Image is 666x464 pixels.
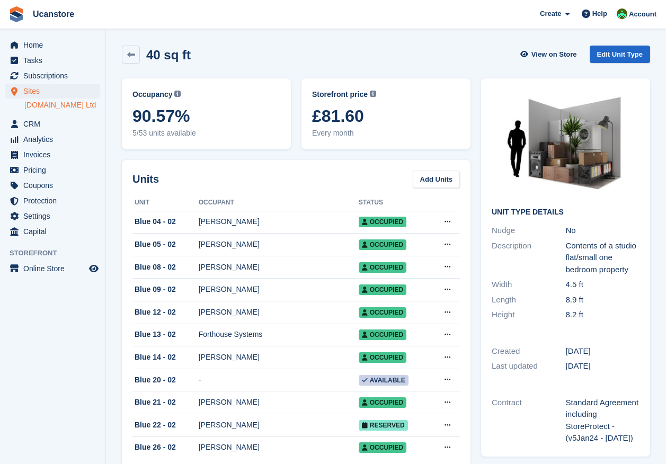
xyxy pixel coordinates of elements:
div: Blue 22 - 02 [132,420,199,431]
a: menu [5,261,100,276]
div: Blue 13 - 02 [132,329,199,340]
span: Invoices [23,147,87,162]
h2: 40 sq ft [146,48,191,62]
div: [PERSON_NAME] [199,239,359,250]
span: Occupied [359,217,406,227]
div: Blue 20 - 02 [132,374,199,386]
span: Occupied [359,397,406,408]
a: Add Units [413,171,460,188]
div: Blue 08 - 02 [132,262,199,273]
div: Nudge [492,225,566,237]
a: menu [5,132,100,147]
div: Forthouse Systems [199,329,359,340]
span: Storefront price [312,89,368,100]
div: [PERSON_NAME] [199,420,359,431]
a: View on Store [519,46,581,63]
span: Settings [23,209,87,224]
div: Contents of a studio flat/small one bedroom property [566,240,640,276]
span: 90.57% [132,106,280,126]
div: Blue 04 - 02 [132,216,199,227]
img: 40-sqft-unit.jpg [492,89,640,200]
a: menu [5,38,100,52]
a: menu [5,53,100,68]
span: Occupied [359,329,406,340]
img: stora-icon-8386f47178a22dfd0bd8f6a31ec36ba5ce8667c1dd55bd0f319d3a0aa187defe.svg [8,6,24,22]
span: Subscriptions [23,68,87,83]
span: Occupied [359,262,406,273]
a: Preview store [87,262,100,275]
span: Occupied [359,307,406,318]
span: Analytics [23,132,87,147]
span: CRM [23,117,87,131]
img: Leanne Tythcott [617,8,627,19]
span: Help [592,8,607,19]
h2: Unit Type details [492,208,640,217]
div: Blue 14 - 02 [132,352,199,363]
div: Blue 26 - 02 [132,442,199,453]
span: £81.60 [312,106,460,126]
span: Tasks [23,53,87,68]
div: 4.5 ft [566,279,640,291]
span: 5/53 units available [132,128,280,139]
a: menu [5,193,100,208]
a: Ucanstore [29,5,78,23]
a: menu [5,224,100,239]
span: Create [540,8,561,19]
div: Blue 09 - 02 [132,284,199,295]
div: Blue 21 - 02 [132,397,199,408]
span: Pricing [23,163,87,177]
span: Home [23,38,87,52]
img: icon-info-grey-7440780725fd019a000dd9b08b2336e03edf1995a4989e88bcd33f0948082b44.svg [370,91,376,97]
a: [DOMAIN_NAME] Ltd [24,100,100,110]
div: [PERSON_NAME] [199,352,359,363]
a: menu [5,84,100,99]
div: 8.2 ft [566,309,640,321]
div: [PERSON_NAME] [199,397,359,408]
span: Occupied [359,352,406,363]
span: Sites [23,84,87,99]
span: Occupancy [132,89,172,100]
a: menu [5,147,100,162]
div: Description [492,240,566,276]
span: Occupied [359,239,406,250]
img: icon-info-grey-7440780725fd019a000dd9b08b2336e03edf1995a4989e88bcd33f0948082b44.svg [174,91,181,97]
a: menu [5,68,100,83]
a: menu [5,209,100,224]
div: Height [492,309,566,321]
span: Occupied [359,284,406,295]
span: Available [359,375,409,386]
span: Coupons [23,178,87,193]
span: Occupied [359,442,406,453]
span: Reserved [359,420,408,431]
span: Account [629,9,656,20]
div: Created [492,345,566,358]
span: View on Store [531,49,577,60]
td: - [199,369,359,391]
a: menu [5,178,100,193]
div: [PERSON_NAME] [199,284,359,295]
div: No [566,225,640,237]
span: Storefront [10,248,105,258]
a: menu [5,117,100,131]
div: Contract [492,397,566,444]
div: [PERSON_NAME] [199,216,359,227]
div: Blue 12 - 02 [132,307,199,318]
a: Edit Unit Type [590,46,650,63]
div: Standard Agreement including StoreProtect - (v5Jan24 - [DATE]) [566,397,640,444]
div: Last updated [492,360,566,372]
div: [DATE] [566,360,640,372]
div: [PERSON_NAME] [199,307,359,318]
span: Every month [312,128,460,139]
th: Occupant [199,194,359,211]
th: Status [359,194,432,211]
div: Blue 05 - 02 [132,239,199,250]
span: Capital [23,224,87,239]
span: Protection [23,193,87,208]
div: Length [492,294,566,306]
div: 8.9 ft [566,294,640,306]
div: Width [492,279,566,291]
div: [PERSON_NAME] [199,442,359,453]
div: [DATE] [566,345,640,358]
a: menu [5,163,100,177]
span: Online Store [23,261,87,276]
